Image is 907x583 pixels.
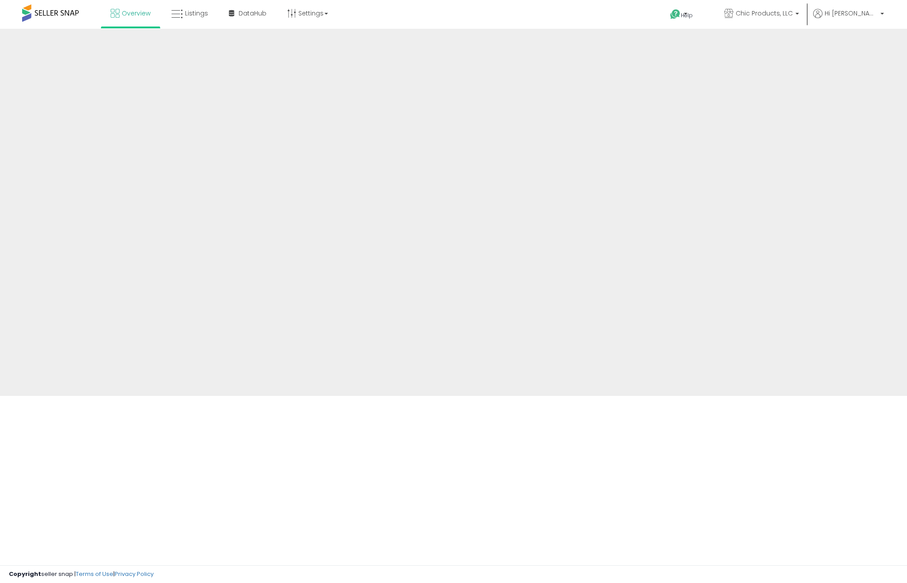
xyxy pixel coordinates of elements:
[825,9,878,18] span: Hi [PERSON_NAME]
[122,9,151,18] span: Overview
[736,9,793,18] span: Chic Products, LLC
[681,12,693,19] span: Help
[239,9,266,18] span: DataHub
[663,2,710,29] a: Help
[813,9,884,29] a: Hi [PERSON_NAME]
[185,9,208,18] span: Listings
[670,9,681,20] i: Get Help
